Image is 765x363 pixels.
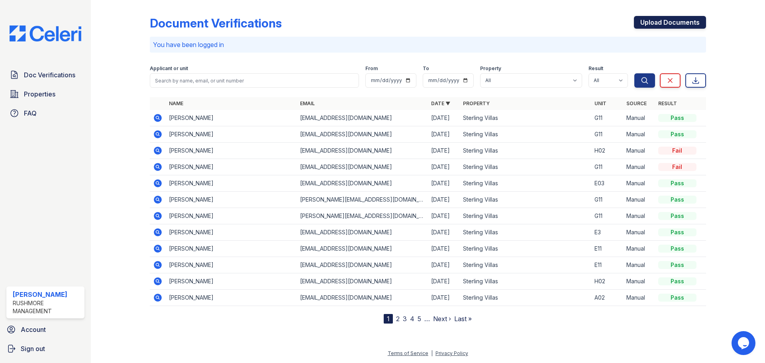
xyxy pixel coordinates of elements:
[3,341,88,357] button: Sign out
[166,257,297,273] td: [PERSON_NAME]
[166,175,297,192] td: [PERSON_NAME]
[150,73,359,88] input: Search by name, email, or unit number
[24,89,55,99] span: Properties
[658,277,696,285] div: Pass
[428,257,460,273] td: [DATE]
[658,163,696,171] div: Fail
[365,65,378,72] label: From
[588,65,603,72] label: Result
[410,315,414,323] a: 4
[13,299,81,315] div: Rushmore Management
[460,143,591,159] td: Sterling Villas
[428,208,460,224] td: [DATE]
[591,224,623,241] td: E3
[166,273,297,290] td: [PERSON_NAME]
[460,224,591,241] td: Sterling Villas
[460,175,591,192] td: Sterling Villas
[460,257,591,273] td: Sterling Villas
[297,126,428,143] td: [EMAIL_ADDRESS][DOMAIN_NAME]
[623,126,655,143] td: Manual
[150,65,188,72] label: Applicant or unit
[153,40,703,49] p: You have been logged in
[300,100,315,106] a: Email
[166,208,297,224] td: [PERSON_NAME]
[428,159,460,175] td: [DATE]
[634,16,706,29] a: Upload Documents
[623,110,655,126] td: Manual
[658,245,696,253] div: Pass
[658,228,696,236] div: Pass
[166,224,297,241] td: [PERSON_NAME]
[297,110,428,126] td: [EMAIL_ADDRESS][DOMAIN_NAME]
[428,192,460,208] td: [DATE]
[623,143,655,159] td: Manual
[626,100,647,106] a: Source
[658,100,677,106] a: Result
[24,108,37,118] span: FAQ
[166,159,297,175] td: [PERSON_NAME]
[297,175,428,192] td: [EMAIL_ADDRESS][DOMAIN_NAME]
[150,16,282,30] div: Document Verifications
[166,110,297,126] td: [PERSON_NAME]
[594,100,606,106] a: Unit
[480,65,501,72] label: Property
[169,100,183,106] a: Name
[384,314,393,324] div: 1
[623,257,655,273] td: Manual
[591,273,623,290] td: H02
[658,212,696,220] div: Pass
[297,290,428,306] td: [EMAIL_ADDRESS][DOMAIN_NAME]
[166,290,297,306] td: [PERSON_NAME]
[13,290,81,299] div: [PERSON_NAME]
[591,175,623,192] td: E03
[623,192,655,208] td: Manual
[297,273,428,290] td: [EMAIL_ADDRESS][DOMAIN_NAME]
[658,130,696,138] div: Pass
[591,126,623,143] td: G11
[3,322,88,337] a: Account
[297,192,428,208] td: [PERSON_NAME][EMAIL_ADDRESS][DOMAIN_NAME]
[433,315,451,323] a: Next ›
[428,224,460,241] td: [DATE]
[428,143,460,159] td: [DATE]
[3,26,88,41] img: CE_Logo_Blue-a8612792a0a2168367f1c8372b55b34899dd931a85d93a1a3d3e32e68fde9ad4.png
[591,192,623,208] td: G11
[658,147,696,155] div: Fail
[591,143,623,159] td: H02
[658,114,696,122] div: Pass
[623,159,655,175] td: Manual
[297,208,428,224] td: [PERSON_NAME][EMAIL_ADDRESS][DOMAIN_NAME]
[428,273,460,290] td: [DATE]
[623,208,655,224] td: Manual
[454,315,472,323] a: Last »
[431,350,433,356] div: |
[21,325,46,334] span: Account
[418,315,421,323] a: 5
[460,273,591,290] td: Sterling Villas
[460,192,591,208] td: Sterling Villas
[460,159,591,175] td: Sterling Villas
[428,175,460,192] td: [DATE]
[591,110,623,126] td: G11
[297,224,428,241] td: [EMAIL_ADDRESS][DOMAIN_NAME]
[396,315,400,323] a: 2
[388,350,428,356] a: Terms of Service
[24,70,75,80] span: Doc Verifications
[658,294,696,302] div: Pass
[623,241,655,257] td: Manual
[591,208,623,224] td: G11
[166,143,297,159] td: [PERSON_NAME]
[297,143,428,159] td: [EMAIL_ADDRESS][DOMAIN_NAME]
[623,175,655,192] td: Manual
[460,241,591,257] td: Sterling Villas
[428,126,460,143] td: [DATE]
[297,159,428,175] td: [EMAIL_ADDRESS][DOMAIN_NAME]
[591,241,623,257] td: E11
[591,159,623,175] td: G11
[166,126,297,143] td: [PERSON_NAME]
[423,65,429,72] label: To
[623,224,655,241] td: Manual
[431,100,450,106] a: Date ▼
[297,241,428,257] td: [EMAIL_ADDRESS][DOMAIN_NAME]
[6,105,84,121] a: FAQ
